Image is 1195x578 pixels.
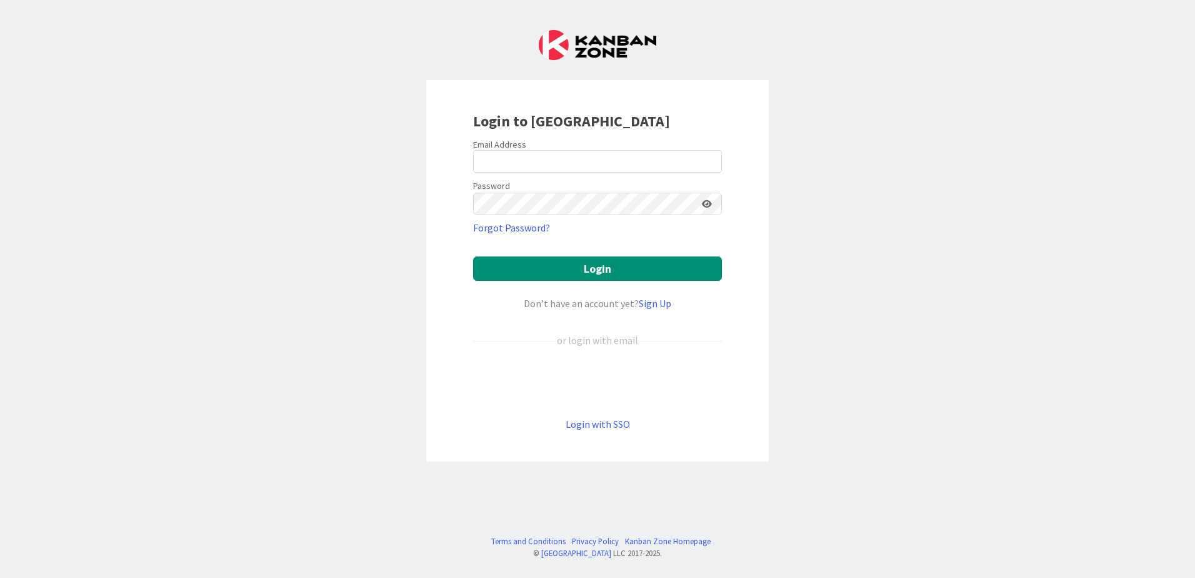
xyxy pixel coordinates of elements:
[554,333,641,348] div: or login with email
[473,256,722,281] button: Login
[485,547,711,559] div: © LLC 2017- 2025 .
[572,535,619,547] a: Privacy Policy
[473,220,550,235] a: Forgot Password?
[539,30,656,60] img: Kanban Zone
[491,535,566,547] a: Terms and Conditions
[639,297,671,310] a: Sign Up
[541,548,611,558] a: [GEOGRAPHIC_DATA]
[473,139,526,150] label: Email Address
[625,535,711,547] a: Kanban Zone Homepage
[467,368,728,396] iframe: Sign in with Google Button
[473,111,670,131] b: Login to [GEOGRAPHIC_DATA]
[473,180,510,193] label: Password
[473,296,722,311] div: Don’t have an account yet?
[566,418,630,430] a: Login with SSO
